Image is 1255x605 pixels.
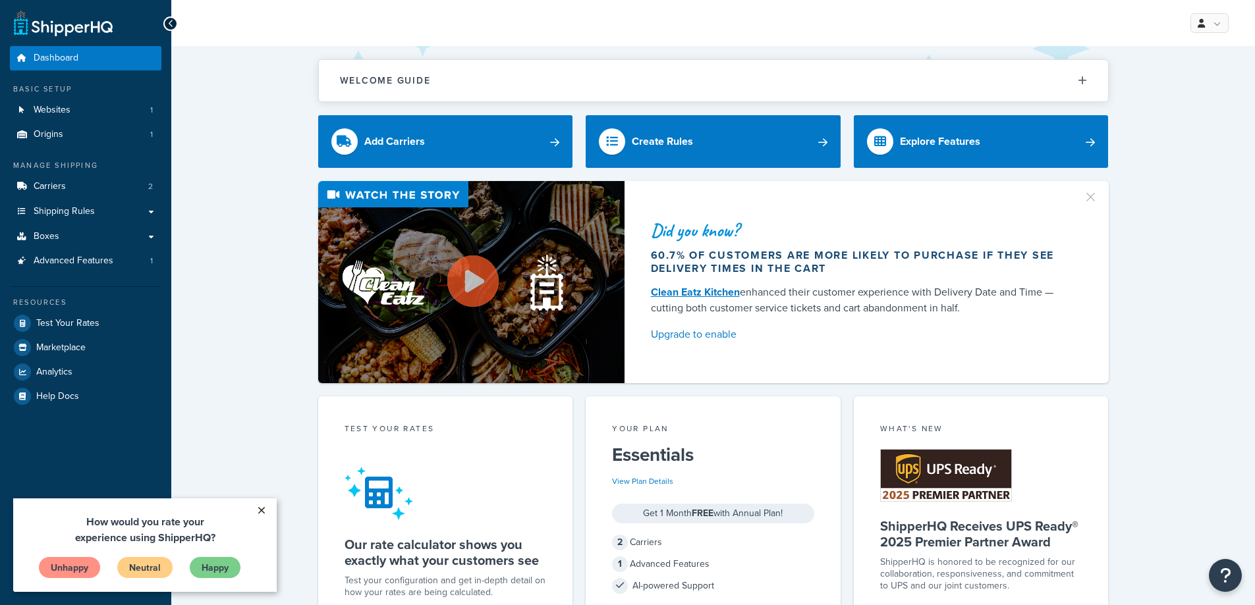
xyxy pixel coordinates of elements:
[10,98,161,122] a: Websites1
[10,84,161,95] div: Basic Setup
[854,115,1109,168] a: Explore Features
[36,367,72,378] span: Analytics
[612,475,673,487] a: View Plan Details
[364,132,425,151] div: Add Carriers
[36,342,86,354] span: Marketplace
[651,284,740,300] a: Clean Eatz Kitchen
[880,423,1082,438] div: What's New
[150,105,153,116] span: 1
[612,556,628,572] span: 1
[10,249,161,273] li: Advanced Features
[612,577,814,595] div: AI-powered Support
[34,105,70,116] span: Websites
[10,249,161,273] a: Advanced Features1
[34,181,66,192] span: Carriers
[176,58,228,80] a: Happy
[612,535,628,550] span: 2
[318,181,625,383] img: Video thumbnail
[651,249,1067,275] div: 60.7% of customers are more likely to purchase if they see delivery times in the cart
[880,518,1082,550] h5: ShipperHQ Receives UPS Ready® 2025 Premier Partner Award
[10,224,161,249] a: Boxes
[10,174,161,199] a: Carriers2
[10,311,161,335] a: Test Your Rates
[692,506,713,520] strong: FREE
[36,318,99,329] span: Test Your Rates
[34,129,63,140] span: Origins
[345,575,547,598] div: Test your configuration and get in-depth detail on how your rates are being calculated.
[10,122,161,147] li: Origins
[10,336,161,359] a: Marketplace
[651,221,1067,240] div: Did you know?
[34,255,113,267] span: Advanced Features
[651,284,1067,316] div: enhanced their customer experience with Delivery Date and Time — cutting both customer service ti...
[10,160,161,171] div: Manage Shipping
[612,555,814,573] div: Advanced Features
[1209,559,1242,592] button: Open Resource Center
[62,16,202,47] span: How would you rate your experience using ShipperHQ?
[340,76,431,86] h2: Welcome Guide
[36,391,79,402] span: Help Docs
[10,360,161,384] a: Analytics
[612,423,814,438] div: Your Plan
[345,537,547,568] h5: Our rate calculator shows you exactly what your customers see
[612,533,814,552] div: Carriers
[10,199,161,224] a: Shipping Rules
[318,115,573,168] a: Add Carriers
[651,325,1067,344] a: Upgrade to enable
[10,98,161,122] li: Websites
[612,504,814,523] div: Get 1 Month with Annual Plan!
[586,115,841,168] a: Create Rules
[10,384,161,408] a: Help Docs
[10,297,161,308] div: Resources
[34,231,59,242] span: Boxes
[103,58,160,80] a: Neutral
[148,181,153,192] span: 2
[34,206,95,217] span: Shipping Rules
[150,129,153,140] span: 1
[612,444,814,465] h5: Essentials
[25,58,88,80] a: Unhappy
[10,46,161,70] a: Dashboard
[632,132,693,151] div: Create Rules
[345,423,547,438] div: Test your rates
[319,60,1108,101] button: Welcome Guide
[34,53,78,64] span: Dashboard
[10,174,161,199] li: Carriers
[880,556,1082,592] p: ShipperHQ is honored to be recognized for our collaboration, responsiveness, and commitment to UP...
[900,132,980,151] div: Explore Features
[150,255,153,267] span: 1
[10,122,161,147] a: Origins1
